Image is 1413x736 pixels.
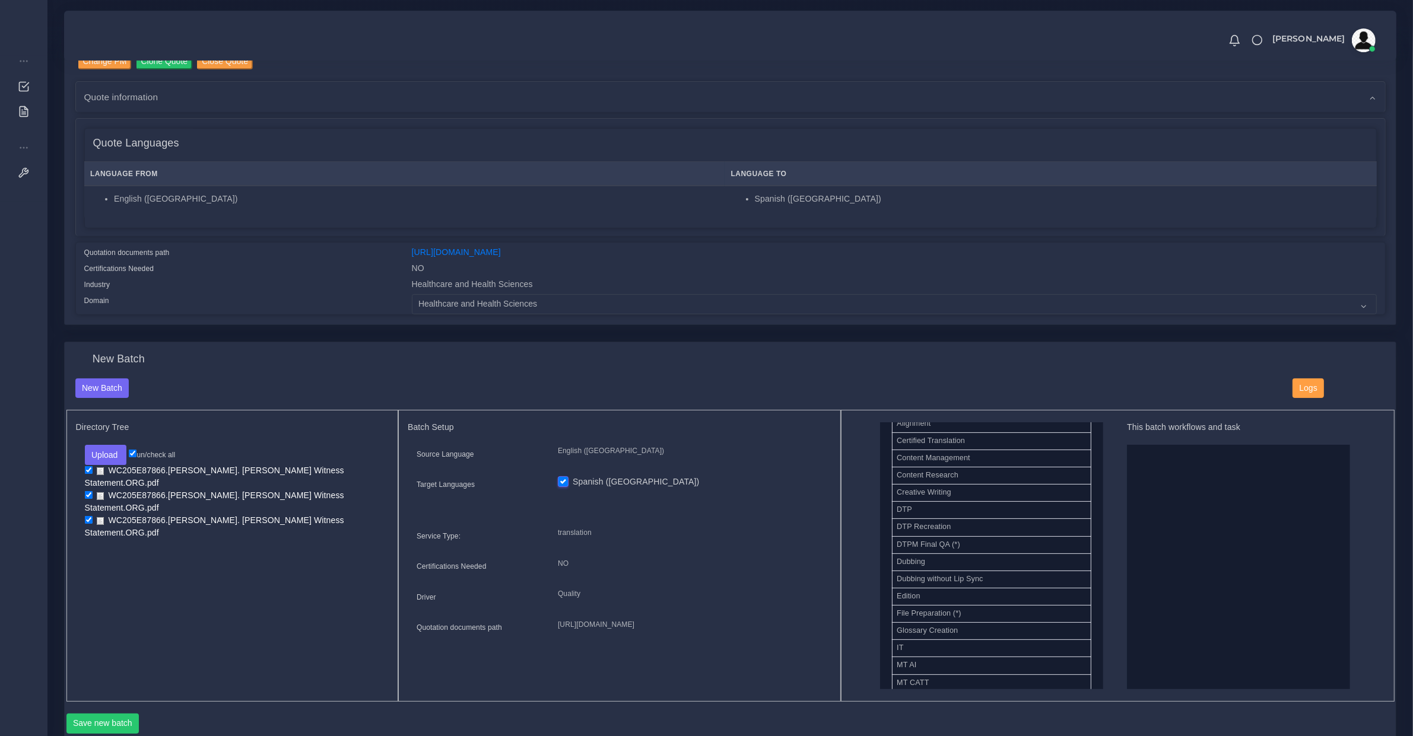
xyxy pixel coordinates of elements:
[892,605,1091,623] li: File Preparation (*)
[76,82,1385,112] div: Quote information
[558,557,823,570] p: NO
[129,450,175,460] label: un/check all
[892,536,1091,554] li: DTPM Final QA (*)
[892,657,1091,674] li: MT AI
[755,193,1370,205] li: Spanish ([GEOGRAPHIC_DATA])
[84,263,154,274] label: Certifications Needed
[114,193,719,205] li: English ([GEOGRAPHIC_DATA])
[75,383,129,392] a: New Batch
[197,53,253,69] input: Close Quote
[84,90,158,104] span: Quote information
[892,622,1091,640] li: Glossary Creation
[84,279,110,290] label: Industry
[892,518,1091,536] li: DTP Recreation
[725,162,1376,186] th: Language To
[1293,378,1324,399] button: Logs
[136,53,193,69] input: Clone Quote
[417,592,436,603] label: Driver
[417,479,475,490] label: Target Languages
[892,674,1091,692] li: MT CATT
[558,619,823,631] p: [URL][DOMAIN_NAME]
[85,490,344,514] a: WC205E87866.[PERSON_NAME]. [PERSON_NAME] Witness Statement.ORG.pdf
[558,445,823,457] p: English ([GEOGRAPHIC_DATA])
[403,262,1386,278] div: NO
[558,527,823,539] p: translation
[417,531,461,541] label: Service Type:
[93,137,179,150] h4: Quote Languages
[85,515,344,539] a: WC205E87866.[PERSON_NAME]. [PERSON_NAME] Witness Statement.ORG.pdf
[93,353,145,366] h4: New Batch
[1266,28,1380,52] a: [PERSON_NAME]avatar
[403,278,1386,294] div: Healthcare and Health Sciences
[1300,383,1317,393] span: Logs
[1352,28,1376,52] img: avatar
[129,450,136,457] input: un/check all
[84,247,170,258] label: Quotation documents path
[892,484,1091,502] li: Creative Writing
[85,465,344,489] a: WC205E87866.[PERSON_NAME]. [PERSON_NAME] Witness Statement.ORG.pdf
[76,422,389,432] h5: Directory Tree
[892,450,1091,467] li: Content Management
[892,432,1091,450] li: Certified Translation
[66,713,139,734] button: Save new batch
[892,415,1091,433] li: Alignment
[892,639,1091,657] li: IT
[558,588,823,600] p: Quality
[892,553,1091,571] li: Dubbing
[417,449,474,460] label: Source Language
[1127,422,1350,432] h5: This batch workflows and task
[408,422,831,432] h5: Batch Setup
[85,445,127,465] button: Upload
[1272,34,1345,43] span: [PERSON_NAME]
[892,588,1091,606] li: Edition
[84,295,109,306] label: Domain
[78,53,132,69] input: Change PM
[417,622,502,633] label: Quotation documents path
[892,501,1091,519] li: DTP
[573,476,699,488] label: Spanish ([GEOGRAPHIC_DATA])
[417,561,487,572] label: Certifications Needed
[412,247,501,257] a: [URL][DOMAIN_NAME]
[75,378,129,399] button: New Batch
[84,162,725,186] th: Language From
[892,467,1091,485] li: Content Research
[892,571,1091,588] li: Dubbing without Lip Sync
